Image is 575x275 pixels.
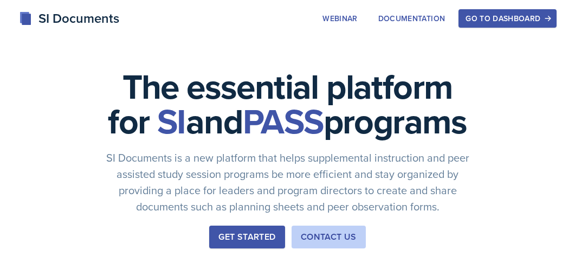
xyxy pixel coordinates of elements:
button: Contact Us [292,226,366,248]
div: Go to Dashboard [466,14,549,23]
div: Get Started [218,231,275,244]
button: Documentation [371,9,453,28]
button: Go to Dashboard [458,9,556,28]
button: Get Started [209,226,285,248]
div: SI Documents [19,9,119,28]
div: Webinar [322,14,357,23]
div: Documentation [378,14,445,23]
button: Webinar [315,9,364,28]
div: Contact Us [301,231,357,244]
